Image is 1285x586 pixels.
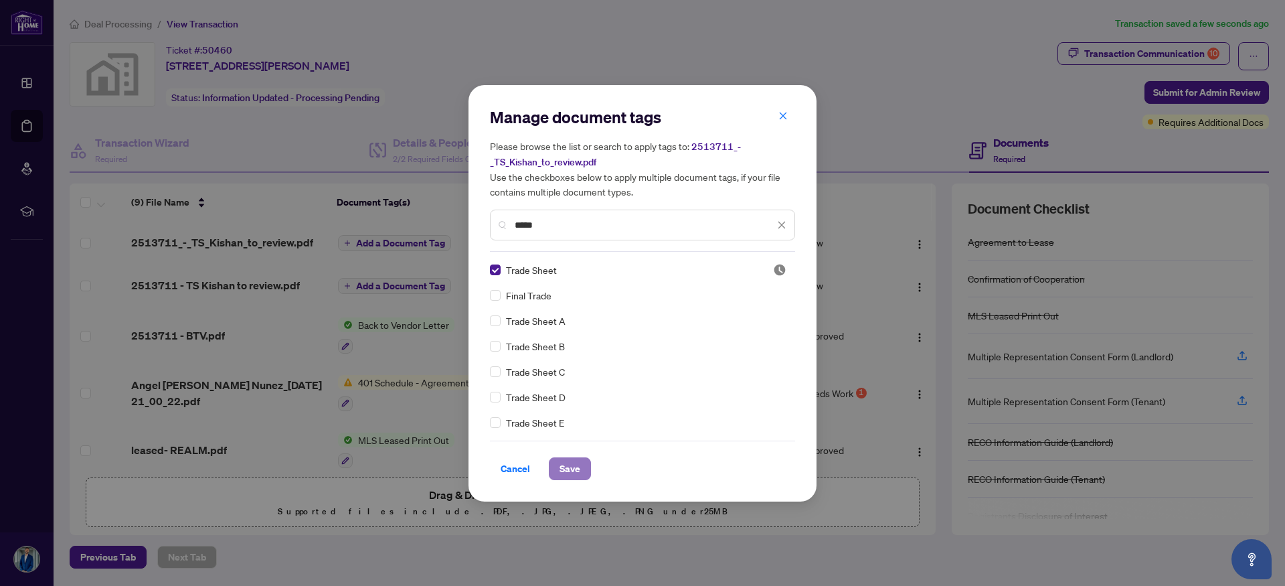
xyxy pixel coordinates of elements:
[1231,539,1272,579] button: Open asap
[773,263,786,277] img: status
[777,220,786,230] span: close
[501,458,530,480] span: Cancel
[560,458,580,480] span: Save
[490,106,795,128] h2: Manage document tags
[506,313,566,328] span: Trade Sheet A
[506,390,566,405] span: Trade Sheet D
[549,457,591,480] button: Save
[506,263,557,277] span: Trade Sheet
[490,139,795,199] h5: Please browse the list or search to apply tags to: Use the checkboxes below to apply multiple doc...
[490,141,741,168] span: 2513711_-_TS_Kishan_to_review.pdf
[490,457,541,480] button: Cancel
[506,288,551,303] span: Final Trade
[773,263,786,277] span: Pending Review
[778,111,788,121] span: close
[506,415,564,430] span: Trade Sheet E
[506,364,565,379] span: Trade Sheet C
[506,339,565,354] span: Trade Sheet B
